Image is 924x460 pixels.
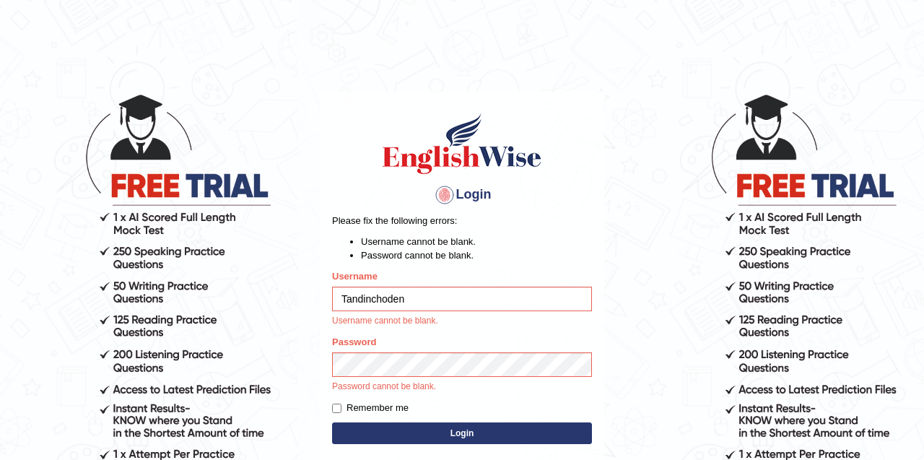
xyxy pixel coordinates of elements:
button: Login [332,422,592,444]
input: Remember me [332,404,341,413]
p: Password cannot be blank. [332,381,592,394]
label: Username [332,269,378,283]
p: Please fix the following errors: [332,214,592,227]
img: Logo of English Wise sign in for intelligent practice with AI [380,111,544,176]
li: Password cannot be blank. [361,248,592,262]
label: Remember me [332,401,409,415]
label: Password [332,335,376,349]
p: Username cannot be blank. [332,315,592,328]
h4: Login [332,183,592,207]
li: Username cannot be blank. [361,235,592,248]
